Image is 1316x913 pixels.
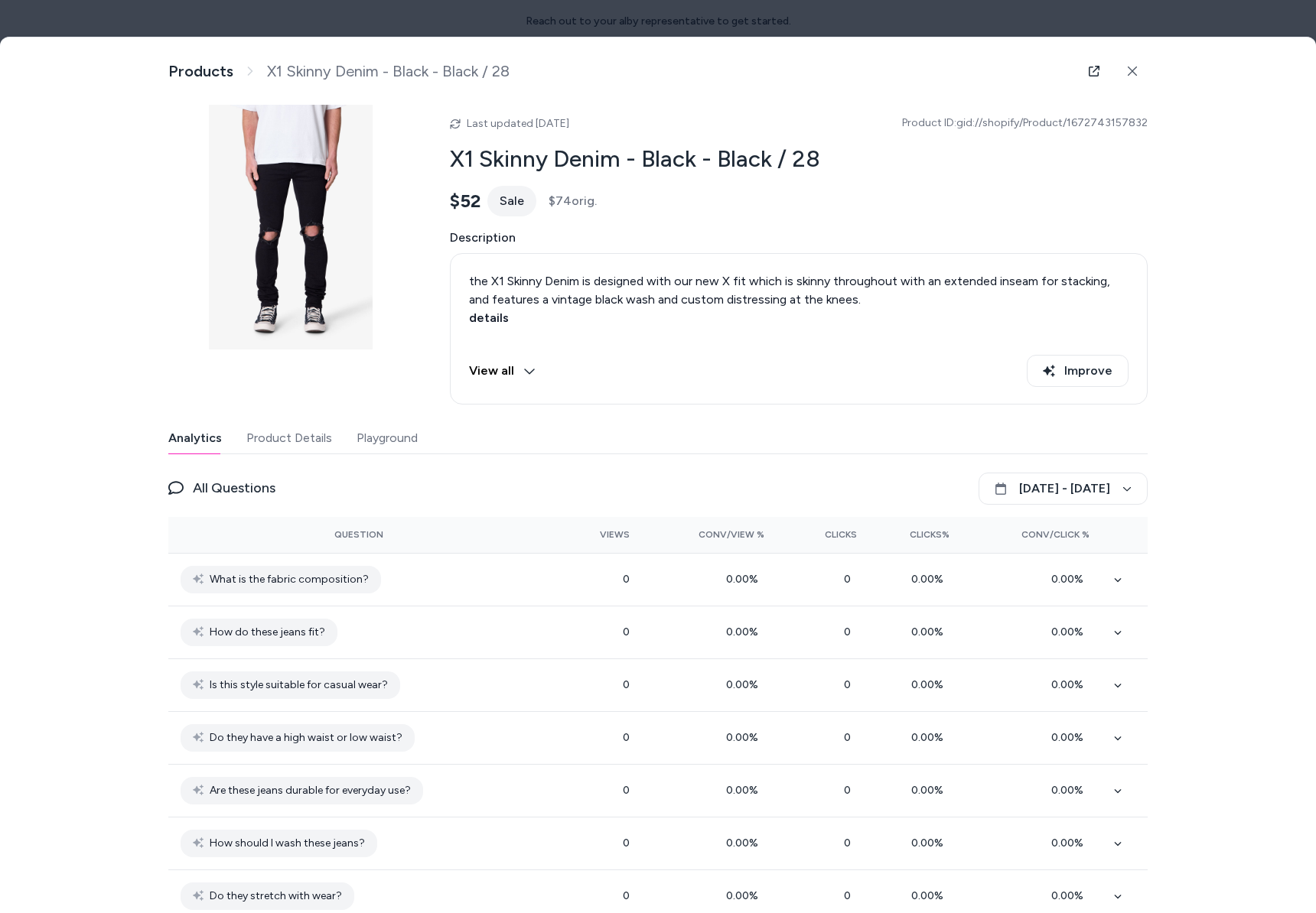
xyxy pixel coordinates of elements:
span: 0.00 % [911,784,950,797]
span: 0 [844,625,857,638]
span: 0.00 % [726,784,764,797]
span: 0.00 % [1051,784,1090,797]
span: 0.00 % [726,889,764,902]
span: 0.00 % [1051,678,1090,691]
button: [DATE] - [DATE] [979,473,1148,505]
button: Improve [1027,355,1129,387]
span: Views [600,528,630,541]
span: All Questions [193,477,275,499]
span: 0 [623,889,630,902]
span: 0 [623,678,630,691]
span: 0 [844,784,857,797]
span: 0.00 % [726,573,764,586]
li: skinny fit* [489,343,1129,361]
span: Clicks [825,528,857,541]
span: Description [450,229,1148,247]
span: 0.00 % [726,731,764,744]
span: 0 [623,837,630,850]
span: X1 Skinny Denim - Black - Black / 28 [267,62,510,81]
span: 0.00 % [1051,573,1090,586]
span: 0 [623,731,630,744]
span: 0.00 % [911,573,950,586]
span: 0 [844,573,857,586]
span: What is the fabric composition? [210,570,369,589]
span: Conv/Click % [1021,528,1090,541]
span: 0.00 % [1051,889,1090,902]
button: View all [469,355,536,387]
span: How do these jeans fit? [210,623,325,642]
nav: breadcrumb [168,62,510,81]
span: 0.00 % [726,678,764,691]
span: Question [334,528,383,541]
div: Sale [487,186,536,216]
span: $74 orig. [549,192,597,210]
span: Conv/View % [699,528,764,541]
span: 0.00 % [1051,731,1090,744]
span: 0.00 % [911,625,950,638]
span: Clicks% [910,528,950,541]
span: 0.00 % [726,837,764,850]
a: Products [168,62,233,81]
span: 0 [844,889,857,902]
button: Views [562,522,630,547]
span: 0 [844,731,857,744]
button: Analytics [168,423,222,453]
span: 0 [844,837,857,850]
span: 0.00 % [911,678,950,691]
button: Conv/View % [654,522,765,547]
span: 0.00 % [911,731,950,744]
span: 0 [623,625,630,638]
button: Conv/Click % [974,522,1090,547]
button: Playground [357,423,418,453]
span: 0 [844,678,857,691]
img: X1-Skinny-Denim-Black.jpg [168,105,413,349]
h2: X1 Skinny Denim - Black - Black / 28 [450,145,1148,174]
span: Product ID: gid://shopify/Product/1672743157832 [902,115,1148,131]
span: How should I wash these jeans? [210,834,365,853]
span: Last updated [DATE] [467,117,569,130]
button: Clicks% [881,522,950,547]
span: Do they stretch with wear? [210,887,342,905]
button: Product Details [246,423,332,453]
span: 0.00 % [911,889,950,902]
button: Clicks [789,522,857,547]
span: Do they have a high waist or low waist? [210,729,402,747]
span: 0.00 % [911,837,950,850]
span: 0 [623,573,630,586]
span: 0.00 % [1051,837,1090,850]
span: 0.00 % [726,625,764,638]
button: Question [334,522,383,547]
span: $52 [450,190,481,213]
div: the X1 Skinny Denim is designed with our new X fit which is skinny throughout with an extended in... [469,272,1129,309]
span: 0.00 % [1051,625,1090,638]
span: Are these jeans durable for everyday use? [210,781,411,800]
strong: details [469,310,509,325]
span: Is this style suitable for casual wear? [210,676,388,694]
span: 0 [623,784,630,797]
